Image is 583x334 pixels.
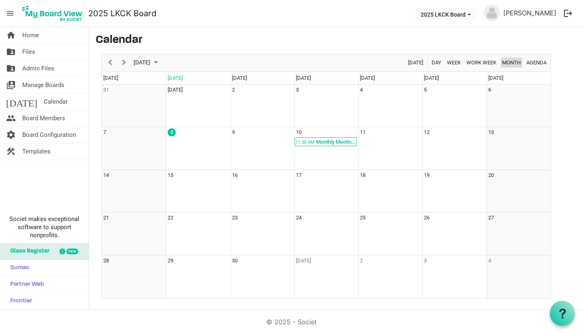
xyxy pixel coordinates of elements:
[6,60,16,77] span: folder_shared
[103,86,109,94] div: Sunday, August 31, 2025
[296,171,302,179] div: Wednesday, September 17, 2025
[466,57,497,68] span: Work Week
[6,110,16,126] span: people
[360,86,363,94] div: Thursday, September 4, 2025
[232,75,247,81] span: [DATE]
[501,57,521,68] span: Month
[168,214,173,222] div: Monday, September 22, 2025
[22,44,35,60] span: Files
[415,9,476,20] button: 2025 LKCK Board dropdownbutton
[117,54,131,71] div: next period
[6,77,16,93] span: switch_account
[6,127,16,143] span: settings
[232,86,235,94] div: Tuesday, September 2, 2025
[315,138,356,146] div: Monthly Meeting; LKCK HQ
[295,138,315,146] div: 11:30 AM
[424,257,427,265] div: Friday, October 3, 2025
[88,5,156,21] a: 2025 LKCK Board
[407,57,425,68] button: Today
[446,57,462,68] button: Week
[465,57,498,68] button: Work Week
[424,128,430,136] div: Friday, September 12, 2025
[488,257,491,265] div: Saturday, October 4, 2025
[431,57,442,68] span: Day
[168,128,176,136] div: Monday, September 8, 2025
[96,34,577,47] h3: Calendar
[6,260,29,276] span: Sumac
[424,214,430,222] div: Friday, September 26, 2025
[6,44,16,60] span: folder_shared
[296,214,302,222] div: Wednesday, September 24, 2025
[2,6,18,21] span: menu
[103,257,109,265] div: Sunday, September 28, 2025
[232,128,235,136] div: Tuesday, September 9, 2025
[295,137,357,146] div: Monthly Meeting Begin From Wednesday, September 10, 2025 at 11:30:00 AM GMT-05:00 Ends At Wednesd...
[424,171,430,179] div: Friday, September 19, 2025
[22,60,54,77] span: Admin Files
[22,77,64,93] span: Manage Boards
[488,171,494,179] div: Saturday, September 20, 2025
[6,277,44,293] span: Partner Web
[20,3,85,23] img: My Board View Logo
[488,75,503,81] span: [DATE]
[296,75,311,81] span: [DATE]
[22,127,76,143] span: Board Configuration
[119,57,130,68] button: Next
[133,57,151,68] span: [DATE]
[488,214,494,222] div: Saturday, September 27, 2025
[526,57,547,68] span: Agenda
[296,128,302,136] div: Wednesday, September 10, 2025
[424,86,427,94] div: Friday, September 5, 2025
[484,5,500,21] img: no-profile-picture.svg
[488,128,494,136] div: Saturday, September 13, 2025
[20,3,88,23] a: My Board View Logo
[168,86,183,94] div: Monday, September 1, 2025
[488,86,491,94] div: Saturday, September 6, 2025
[105,57,116,68] button: Previous
[6,27,16,43] span: home
[266,318,317,326] a: © 2025 - Societ
[232,214,238,222] div: Tuesday, September 23, 2025
[4,215,85,239] span: Societ makes exceptional software to support nonprofits.
[360,257,363,265] div: Thursday, October 2, 2025
[168,257,173,265] div: Monday, September 29, 2025
[360,75,375,81] span: [DATE]
[103,214,109,222] div: Sunday, September 21, 2025
[6,94,37,110] span: [DATE]
[66,249,78,254] div: new
[501,57,522,68] button: Month
[103,171,109,179] div: Sunday, September 14, 2025
[168,75,183,81] span: [DATE]
[6,143,16,160] span: construction
[131,54,163,71] div: September 2025
[360,128,366,136] div: Thursday, September 11, 2025
[407,57,424,68] span: [DATE]
[22,110,65,126] span: Board Members
[232,171,238,179] div: Tuesday, September 16, 2025
[22,143,51,160] span: Templates
[360,171,366,179] div: Thursday, September 18, 2025
[168,171,173,179] div: Monday, September 15, 2025
[103,75,118,81] span: [DATE]
[22,27,39,43] span: Home
[360,214,366,222] div: Thursday, September 25, 2025
[132,57,162,68] button: September 2025
[296,257,311,265] div: Wednesday, October 1, 2025
[424,75,439,81] span: [DATE]
[103,54,117,71] div: previous period
[6,243,49,260] span: Glass Register
[560,5,577,22] button: logout
[6,293,32,309] span: Frontier
[44,94,68,110] span: Calendar
[430,57,443,68] button: Day
[232,257,238,265] div: Tuesday, September 30, 2025
[102,54,551,299] div: of September 2025
[296,86,299,94] div: Wednesday, September 3, 2025
[500,5,560,21] a: [PERSON_NAME]
[525,57,548,68] button: Agenda
[103,128,106,136] div: Sunday, September 7, 2025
